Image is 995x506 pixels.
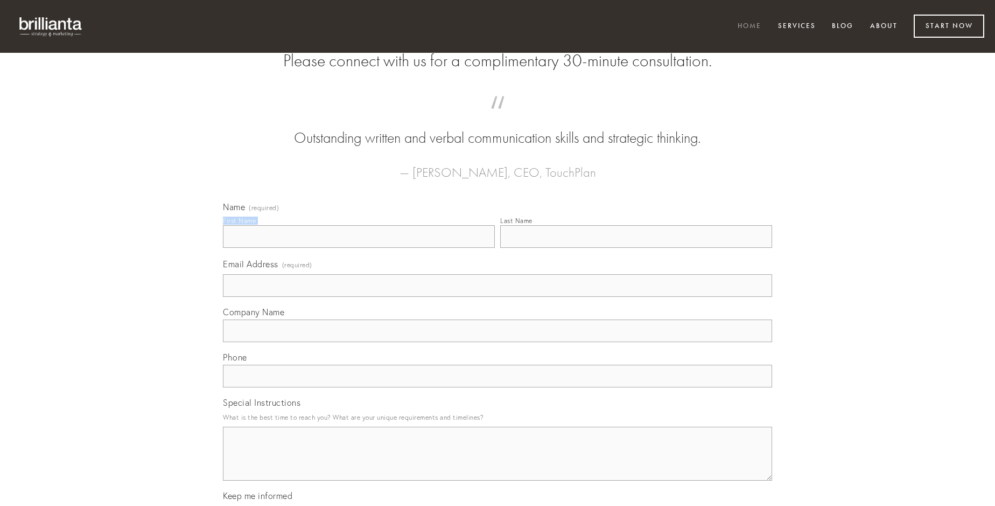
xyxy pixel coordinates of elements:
[223,202,245,212] span: Name
[240,107,755,128] span: “
[249,205,279,211] span: (required)
[914,15,984,38] a: Start Now
[500,217,532,225] div: Last Name
[223,490,292,501] span: Keep me informed
[223,410,772,425] p: What is the best time to reach you? What are your unique requirements and timelines?
[282,258,312,272] span: (required)
[223,51,772,71] h2: Please connect with us for a complimentary 30-minute consultation.
[863,18,905,36] a: About
[825,18,860,36] a: Blog
[223,352,247,363] span: Phone
[240,107,755,149] blockquote: Outstanding written and verbal communication skills and strategic thinking.
[223,397,300,408] span: Special Instructions
[240,149,755,183] figcaption: — [PERSON_NAME], CEO, TouchPlan
[223,307,284,317] span: Company Name
[223,217,256,225] div: First Name
[771,18,823,36] a: Services
[11,11,92,42] img: brillianta - research, strategy, marketing
[731,18,768,36] a: Home
[223,259,278,269] span: Email Address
